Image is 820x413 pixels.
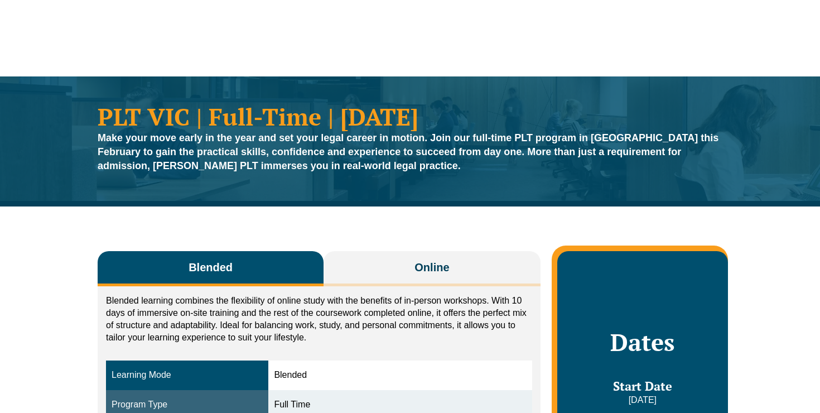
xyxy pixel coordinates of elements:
p: Blended learning combines the flexibility of online study with the benefits of in-person workshop... [106,295,532,344]
div: Learning Mode [112,369,263,382]
div: Full Time [274,398,526,411]
h1: PLT VIC | Full-Time | [DATE] [98,104,722,128]
strong: Make your move early in the year and set your legal career in motion. Join our full-time PLT prog... [98,132,718,171]
div: Blended [274,369,526,382]
p: [DATE] [568,394,717,406]
div: Program Type [112,398,263,411]
h2: Dates [568,328,717,356]
span: Start Date [613,378,672,394]
span: Online [414,260,449,275]
span: Blended [189,260,233,275]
